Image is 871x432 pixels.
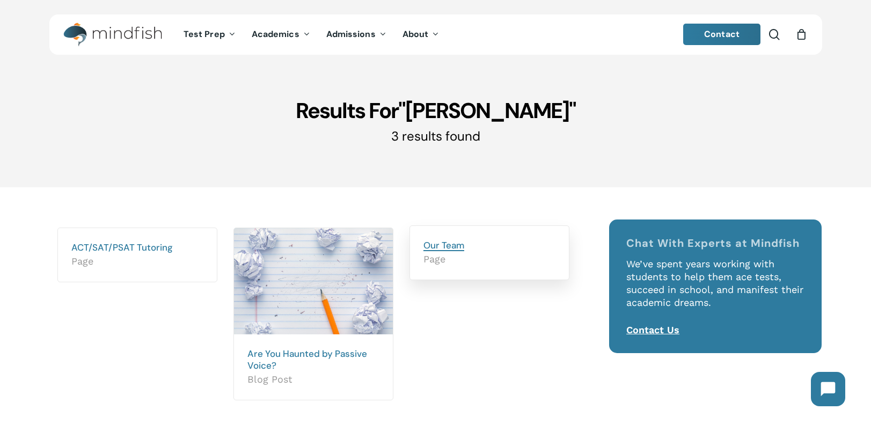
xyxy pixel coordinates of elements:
[796,28,808,40] a: Cart
[626,324,679,335] a: Contact Us
[71,255,203,268] span: Page
[244,30,318,39] a: Academics
[326,28,376,40] span: Admissions
[704,28,740,40] span: Contact
[71,241,173,253] a: ACT/SAT/PSAT Tutoring
[184,28,225,40] span: Test Prep
[402,28,429,40] span: About
[252,28,299,40] span: Academics
[626,237,805,250] h4: Chat With Experts at Mindfish
[394,30,448,39] a: About
[175,30,244,39] a: Test Prep
[423,239,464,251] a: Our Team
[626,258,805,324] p: We’ve spent years working with students to help them ace tests, succeed in school, and manifest t...
[49,14,822,55] header: Main Menu
[318,30,394,39] a: Admissions
[800,361,856,417] iframe: Chatbot
[398,97,576,125] span: "[PERSON_NAME]"
[391,128,480,144] span: 3 results found
[423,253,555,266] span: Page
[175,14,447,55] nav: Main Menu
[49,97,822,124] h1: Results For
[247,348,367,371] a: Are You Haunted by Passive Voice?
[683,24,760,45] a: Contact
[247,373,379,386] span: Blog Post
